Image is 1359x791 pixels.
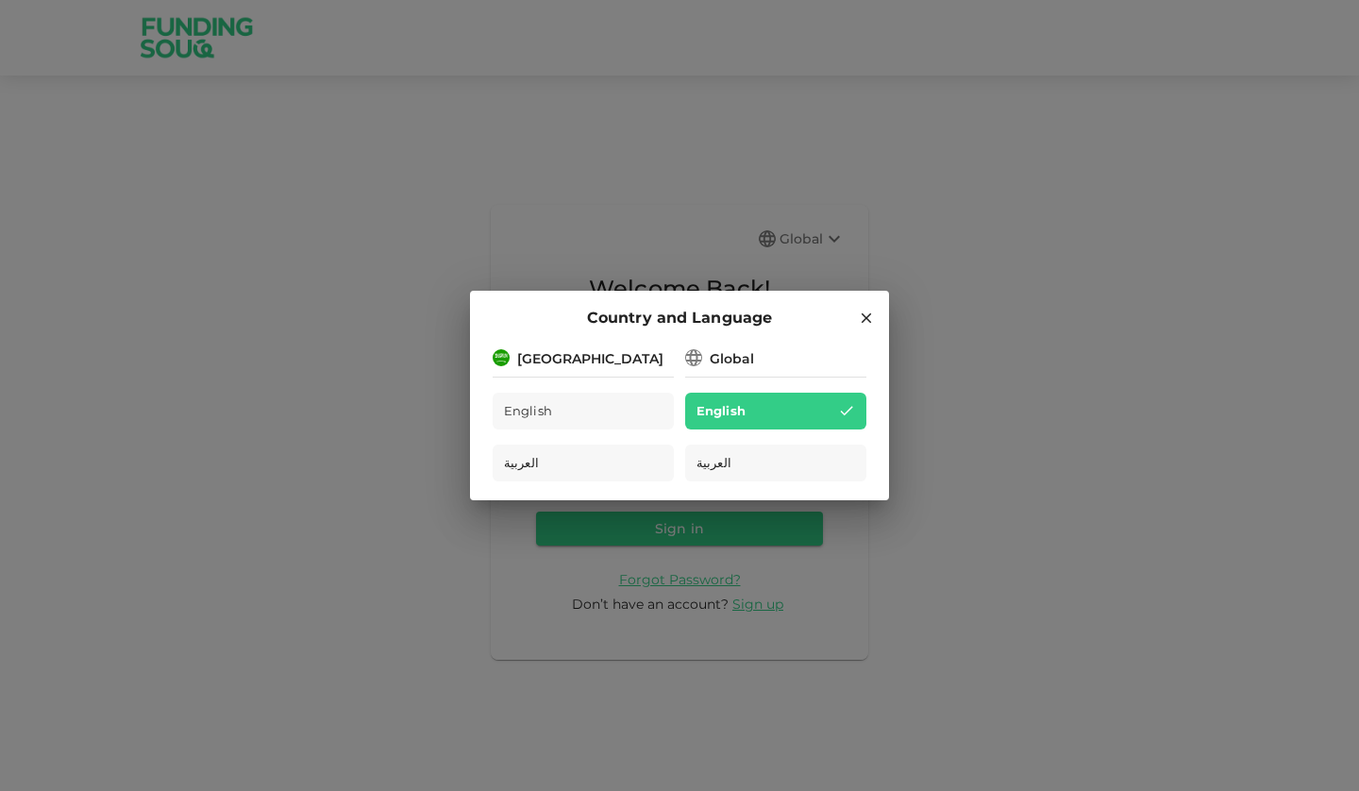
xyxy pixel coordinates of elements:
img: flag-sa.b9a346574cdc8950dd34b50780441f57.svg [493,349,510,366]
span: Country and Language [587,306,772,330]
span: English [504,400,552,422]
span: العربية [696,452,731,474]
div: [GEOGRAPHIC_DATA] [517,349,663,369]
span: English [696,400,746,422]
span: العربية [504,452,539,474]
div: Global [710,349,754,369]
